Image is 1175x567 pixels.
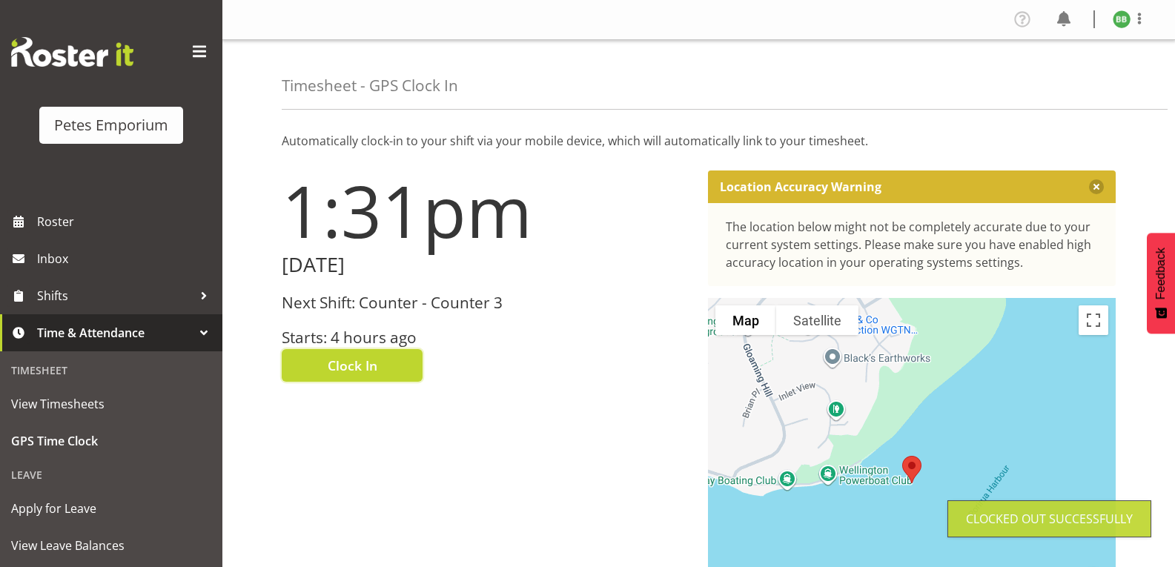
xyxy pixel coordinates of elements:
[11,430,211,452] span: GPS Time Clock
[37,210,215,233] span: Roster
[11,37,133,67] img: Rosterit website logo
[282,253,690,276] h2: [DATE]
[1089,179,1104,194] button: Close message
[282,132,1116,150] p: Automatically clock-in to your shift via your mobile device, which will automatically link to you...
[4,422,219,460] a: GPS Time Clock
[4,355,219,385] div: Timesheet
[715,305,776,335] button: Show street map
[1147,233,1175,334] button: Feedback - Show survey
[966,510,1133,528] div: Clocked out Successfully
[726,218,1099,271] div: The location below might not be completely accurate due to your current system settings. Please m...
[282,170,690,251] h1: 1:31pm
[4,460,219,490] div: Leave
[11,393,211,415] span: View Timesheets
[37,248,215,270] span: Inbox
[37,285,193,307] span: Shifts
[11,497,211,520] span: Apply for Leave
[4,490,219,527] a: Apply for Leave
[282,294,690,311] h3: Next Shift: Counter - Counter 3
[282,329,690,346] h3: Starts: 4 hours ago
[4,527,219,564] a: View Leave Balances
[1079,305,1108,335] button: Toggle fullscreen view
[328,356,377,375] span: Clock In
[54,114,168,136] div: Petes Emporium
[4,385,219,422] a: View Timesheets
[37,322,193,344] span: Time & Attendance
[282,349,423,382] button: Clock In
[776,305,858,335] button: Show satellite imagery
[720,179,881,194] p: Location Accuracy Warning
[1113,10,1131,28] img: beena-bist9974.jpg
[282,77,458,94] h4: Timesheet - GPS Clock In
[11,534,211,557] span: View Leave Balances
[1154,248,1168,299] span: Feedback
